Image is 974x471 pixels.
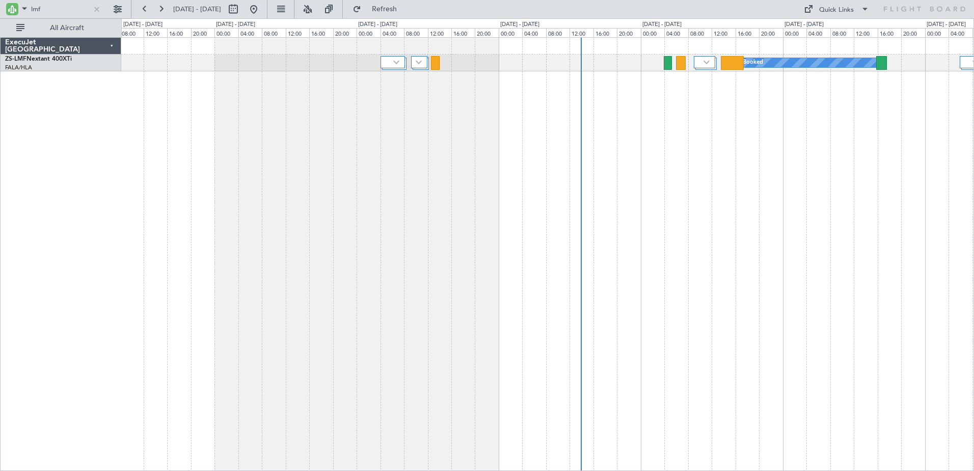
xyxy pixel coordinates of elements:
div: 16:00 [736,28,759,37]
div: 20:00 [333,28,357,37]
div: [DATE] - [DATE] [784,20,824,29]
span: [DATE] - [DATE] [173,5,221,14]
div: 04:00 [381,28,404,37]
div: 16:00 [167,28,191,37]
div: 16:00 [451,28,475,37]
div: Quick Links [819,5,854,15]
div: 16:00 [878,28,901,37]
div: 00:00 [925,28,949,37]
div: [DATE] - [DATE] [216,20,255,29]
div: [DATE] - [DATE] [642,20,682,29]
div: 16:00 [593,28,617,37]
input: A/C (Reg. or Type) [31,2,90,17]
img: arrow-gray.svg [393,60,399,64]
div: 08:00 [546,28,570,37]
div: 04:00 [806,28,830,37]
div: 12:00 [428,28,451,37]
div: [DATE] - [DATE] [123,20,163,29]
div: A/C Booked [731,55,763,70]
div: 12:00 [144,28,167,37]
div: 00:00 [214,28,238,37]
div: 00:00 [783,28,806,37]
div: 04:00 [238,28,262,37]
span: Refresh [363,6,406,13]
div: 20:00 [901,28,925,37]
div: 08:00 [262,28,285,37]
div: 08:00 [120,28,143,37]
div: 20:00 [191,28,214,37]
div: 12:00 [712,28,735,37]
div: 00:00 [641,28,664,37]
div: 04:00 [664,28,688,37]
div: 16:00 [309,28,333,37]
a: FALA/HLA [5,64,32,71]
div: [DATE] - [DATE] [927,20,966,29]
div: [DATE] - [DATE] [358,20,397,29]
div: 04:00 [949,28,972,37]
div: 00:00 [499,28,522,37]
img: arrow-gray.svg [704,60,710,64]
div: 00:00 [357,28,380,37]
div: 12:00 [854,28,877,37]
div: 08:00 [830,28,854,37]
div: 20:00 [475,28,498,37]
div: 20:00 [759,28,782,37]
span: All Aircraft [26,24,107,32]
div: 08:00 [404,28,427,37]
button: Refresh [348,1,409,17]
div: [DATE] - [DATE] [500,20,539,29]
button: Quick Links [799,1,874,17]
div: 12:00 [286,28,309,37]
img: arrow-gray.svg [416,60,422,64]
div: 04:00 [522,28,546,37]
a: ZS-LMFNextant 400XTi [5,56,72,62]
span: ZS-LMF [5,56,26,62]
div: 12:00 [570,28,593,37]
div: 08:00 [688,28,712,37]
button: All Aircraft [11,20,111,36]
div: 20:00 [617,28,640,37]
